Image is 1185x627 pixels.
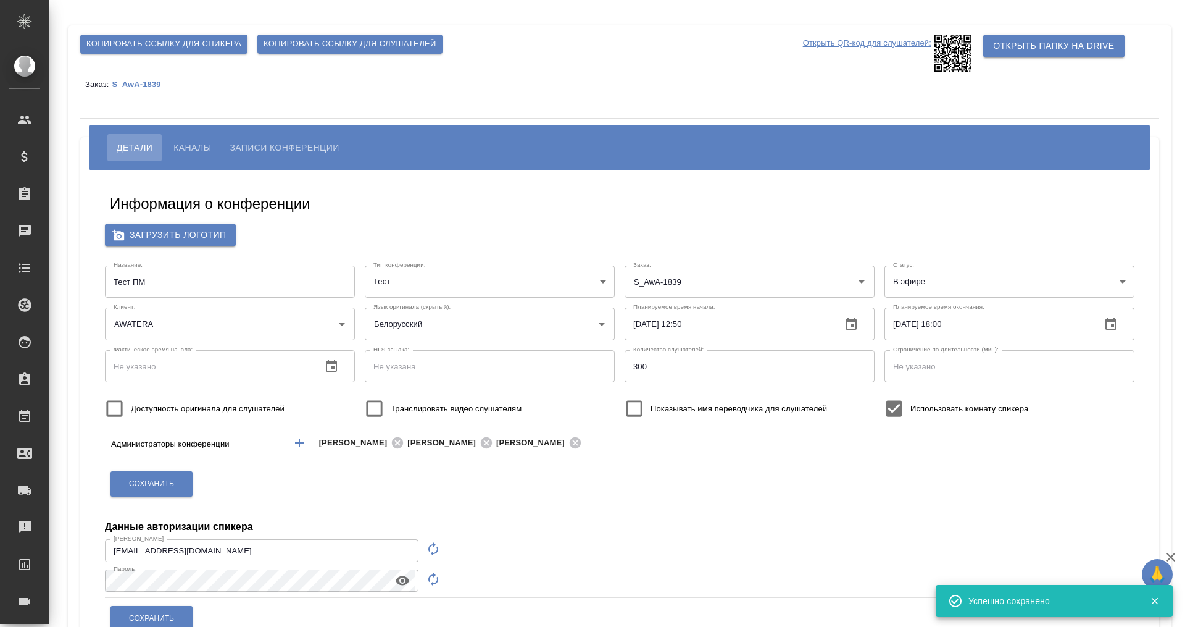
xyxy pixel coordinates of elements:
[884,308,1091,340] input: Не указано
[319,435,408,450] div: [PERSON_NAME]
[496,435,585,450] div: [PERSON_NAME]
[651,403,827,415] span: Показывать имя переводчика для слушателей
[1142,559,1173,590] button: 🙏
[803,35,931,72] p: Открыть QR-код для слушателей:
[105,224,236,246] label: Загрузить логотип
[884,350,1134,382] input: Не указано
[1142,595,1167,607] button: Закрыть
[910,403,1028,415] span: Использовать комнату спикера
[968,595,1131,607] div: Успешно сохранено
[365,266,615,298] div: Тест
[285,428,314,458] button: Добавить менеджера
[111,438,281,450] p: Администраторы конференции
[983,35,1124,57] button: Открыть папку на Drive
[110,471,193,497] button: Сохранить
[129,479,174,489] span: Сохранить
[86,37,241,51] span: Копировать ссылку для спикера
[173,140,211,155] span: Каналы
[110,194,310,214] h5: Информация о конференции
[112,80,170,89] p: S_AwA-1839
[85,80,112,89] p: Заказ:
[333,316,351,333] button: Open
[625,350,875,382] input: Не указано
[105,539,418,562] input: Не указано
[407,437,483,449] span: [PERSON_NAME]
[117,140,152,155] span: Детали
[129,613,174,624] span: Сохранить
[264,37,436,51] span: Копировать ссылку для слушателей
[593,316,610,333] button: Open
[1037,442,1039,444] button: Open
[131,403,285,415] span: Доступность оригинала для слушателей
[105,266,355,298] input: Не указан
[80,35,247,54] button: Копировать ссылку для спикера
[853,273,870,290] button: Open
[1147,562,1168,587] span: 🙏
[625,308,831,340] input: Не указано
[365,350,615,382] input: Не указана
[230,140,339,155] span: Записи конференции
[105,350,312,382] input: Не указано
[884,266,1134,298] div: В эфире
[257,35,443,54] button: Копировать ссылку для слушателей
[319,437,395,449] span: [PERSON_NAME]
[112,79,170,89] a: S_AwA-1839
[115,227,226,243] span: Загрузить логотип
[391,403,522,415] span: Транслировать видео слушателям
[407,435,496,450] div: [PERSON_NAME]
[105,520,253,534] h4: Данные авторизации спикера
[993,38,1114,54] span: Открыть папку на Drive
[496,437,572,449] span: [PERSON_NAME]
